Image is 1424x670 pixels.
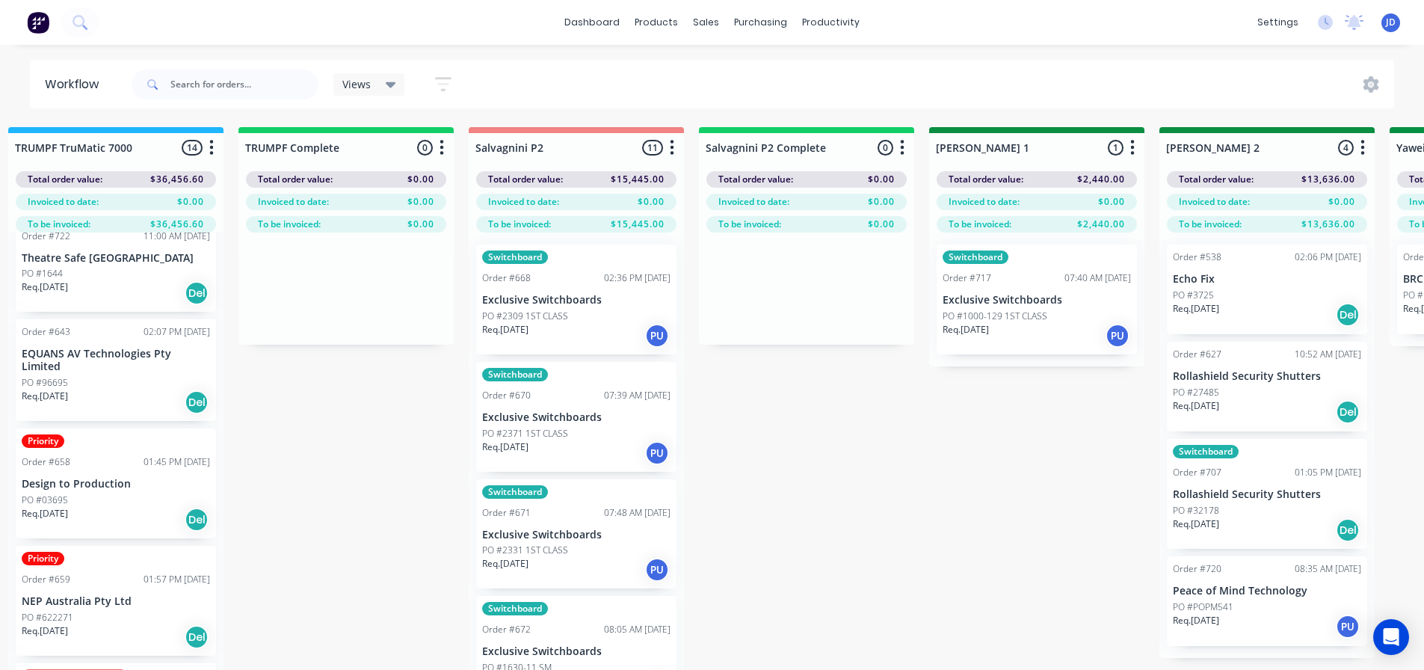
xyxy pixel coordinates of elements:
span: $0.00 [177,195,204,209]
div: 02:07 PM [DATE] [144,325,210,339]
div: Order #53802:06 PM [DATE]Echo FixPO #3725Req.[DATE]Del [1167,245,1367,334]
div: 11:00 AM [DATE] [144,230,210,243]
div: Switchboard [1173,445,1239,458]
div: PriorityOrder #65801:45 PM [DATE]Design to ProductionPO #03695Req.[DATE]Del [16,428,216,538]
div: purchasing [727,11,795,34]
div: productivity [795,11,867,34]
p: PO #622271 [22,611,73,624]
p: Exclusive Switchboards [943,294,1131,307]
span: $0.00 [868,218,895,231]
span: Total order value: [488,173,563,186]
span: $0.00 [407,173,434,186]
p: Req. [DATE] [943,323,989,336]
div: Del [185,390,209,414]
div: PU [1336,615,1360,639]
span: $0.00 [407,218,434,231]
div: Order #659 [22,573,70,586]
div: Order #62710:52 AM [DATE]Rollashield Security ShuttersPO #27485Req.[DATE]Del [1167,342,1367,431]
p: Req. [DATE] [482,557,528,571]
p: Req. [DATE] [1173,302,1219,316]
span: Total order value: [949,173,1023,186]
p: Design to Production [22,478,210,491]
p: PO #96695 [22,376,68,390]
p: PO #2309 1ST CLASS [482,310,568,323]
div: 10:52 AM [DATE] [1295,348,1361,361]
div: 07:48 AM [DATE] [604,506,671,520]
div: Open Intercom Messenger [1373,619,1409,655]
span: $2,440.00 [1077,218,1125,231]
div: products [627,11,685,34]
p: PO #32178 [1173,504,1219,517]
div: SwitchboardOrder #70701:05 PM [DATE]Rollashield Security ShuttersPO #32178Req.[DATE]Del [1167,439,1367,549]
span: $0.00 [1098,195,1125,209]
div: Order #658 [22,455,70,469]
div: Order #670 [482,389,531,402]
div: Del [185,281,209,305]
div: Order #538 [1173,251,1221,264]
div: 07:39 AM [DATE] [604,389,671,402]
span: Total order value: [1179,173,1254,186]
p: Req. [DATE] [1173,399,1219,413]
span: $2,440.00 [1077,173,1125,186]
div: Order #64302:07 PM [DATE]EQUANS AV Technologies Pty LimitedPO #96695Req.[DATE]Del [16,319,216,421]
p: PO #27485 [1173,386,1219,399]
p: Req. [DATE] [1173,614,1219,627]
div: settings [1250,11,1306,34]
div: Switchboard [482,368,548,381]
span: Invoiced to date: [1179,195,1250,209]
img: Factory [27,11,49,34]
div: 01:57 PM [DATE] [144,573,210,586]
div: 02:36 PM [DATE] [604,271,671,285]
div: PriorityOrder #65901:57 PM [DATE]NEP Australia Pty LtdPO #622271Req.[DATE]Del [16,546,216,656]
div: Switchboard [482,602,548,615]
div: Order #72008:35 AM [DATE]Peace of Mind TechnologyPO #POPM541Req.[DATE]PU [1167,556,1367,646]
div: 08:35 AM [DATE] [1295,562,1361,576]
span: Invoiced to date: [488,195,559,209]
p: PO #03695 [22,494,68,507]
div: SwitchboardOrder #66802:36 PM [DATE]Exclusive SwitchboardsPO #2309 1ST CLASSReq.[DATE]PU [476,245,676,354]
span: $0.00 [407,195,434,209]
span: $36,456.60 [150,173,204,186]
p: EQUANS AV Technologies Pty Limited [22,348,210,373]
span: Total order value: [258,173,333,186]
div: Switchboard [482,251,548,264]
span: Invoiced to date: [28,195,99,209]
span: To be invoiced: [258,218,321,231]
div: Order #722 [22,230,70,243]
div: Order #717 [943,271,991,285]
p: Req. [DATE] [22,624,68,638]
div: 01:45 PM [DATE] [144,455,210,469]
span: Invoiced to date: [949,195,1020,209]
div: PU [645,441,669,465]
p: PO #2331 1ST CLASS [482,544,568,557]
p: PO #1644 [22,267,63,280]
span: JD [1386,16,1396,29]
span: To be invoiced: [28,218,90,231]
p: PO #1000-129 1ST CLASS [943,310,1047,323]
div: Del [185,508,209,532]
span: To be invoiced: [1179,218,1242,231]
div: Del [1336,303,1360,327]
div: PU [645,324,669,348]
div: Order #707 [1173,466,1221,479]
p: Peace of Mind Technology [1173,585,1361,597]
div: SwitchboardOrder #67107:48 AM [DATE]Exclusive SwitchboardsPO #2331 1ST CLASSReq.[DATE]PU [476,479,676,589]
div: Del [1336,518,1360,542]
p: Exclusive Switchboards [482,294,671,307]
p: Exclusive Switchboards [482,411,671,424]
div: Switchboard [943,251,1008,264]
p: Rollashield Security Shutters [1173,488,1361,501]
p: Rollashield Security Shutters [1173,370,1361,383]
span: Invoiced to date: [258,195,329,209]
a: dashboard [557,11,627,34]
span: $0.00 [868,173,895,186]
div: PU [645,558,669,582]
span: To be invoiced: [949,218,1011,231]
p: Exclusive Switchboards [482,645,671,658]
span: $15,445.00 [611,173,665,186]
p: Theatre Safe [GEOGRAPHIC_DATA] [22,252,210,265]
p: NEP Australia Pty Ltd [22,595,210,608]
div: Order #668 [482,271,531,285]
p: Req. [DATE] [482,440,528,454]
p: Req. [DATE] [22,280,68,294]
